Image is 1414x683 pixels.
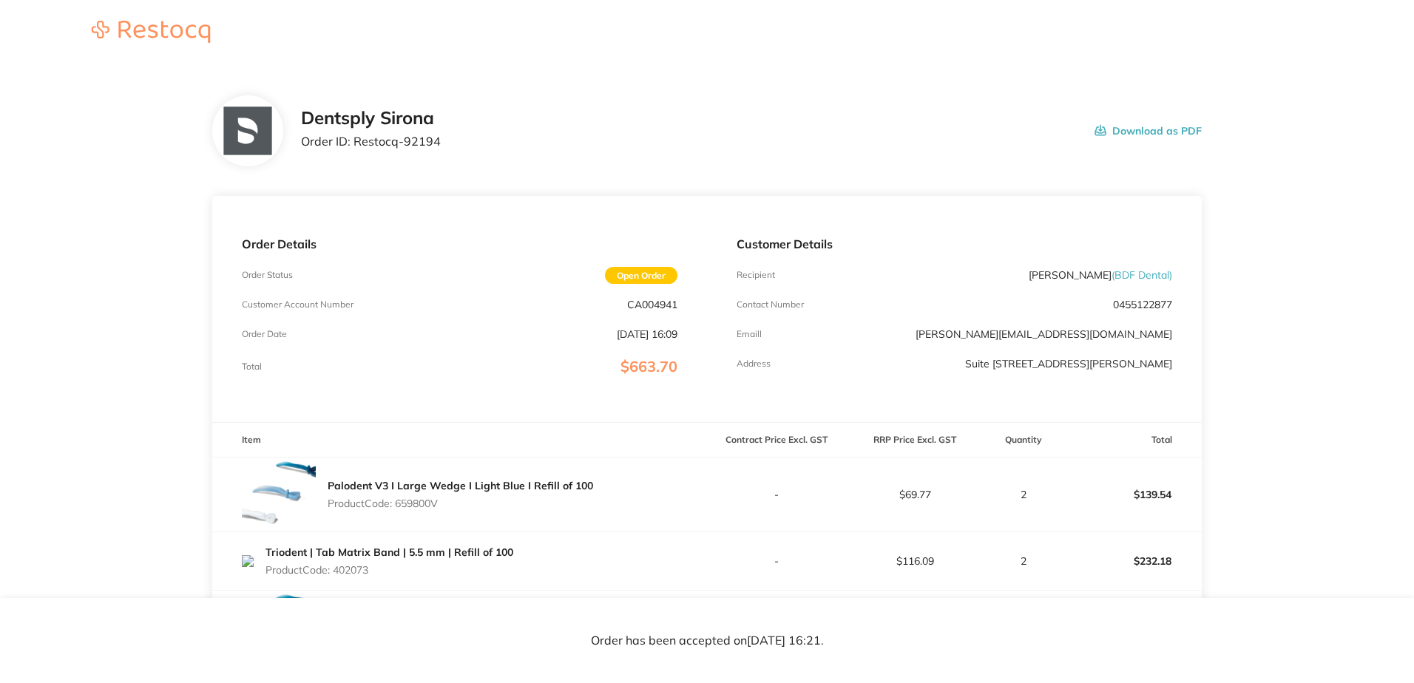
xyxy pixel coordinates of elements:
p: Customer Details [737,237,1172,251]
th: Item [212,423,707,458]
p: - [708,489,845,500]
img: bmplYWRnMg [242,458,316,531]
p: Total [242,361,262,372]
img: NTllNzd2NQ [223,107,271,155]
p: Recipient [737,270,775,280]
p: 2 [985,489,1063,500]
th: Contract Price Excl. GST [707,423,845,458]
p: Address [737,359,771,369]
th: Quantity [984,423,1063,458]
p: 0455122877 [1113,299,1172,310]
p: Contact Number [737,299,804,310]
img: aXdnbnNxZQ [242,591,316,665]
p: Order ID: Restocq- 92194 [301,135,441,148]
th: RRP Price Excl. GST [845,423,984,458]
p: Order Status [242,270,293,280]
p: Suite [STREET_ADDRESS][PERSON_NAME] [965,358,1172,370]
p: - [708,555,845,567]
a: Palodent V3 I Large Wedge I Light Blue I Refill of 100 [328,479,593,492]
span: ( BDF Dental ) [1112,268,1172,282]
p: Emaill [737,329,762,339]
p: Order Date [242,329,287,339]
img: cmJ2ZGh1eA [242,555,254,567]
a: Restocq logo [77,21,225,45]
p: 2 [985,555,1063,567]
span: $663.70 [620,357,677,376]
p: $139.54 [1064,477,1201,512]
button: Download as PDF [1095,108,1202,154]
a: Triodent | Tab Matrix Band | 5.5 mm | Refill of 100 [265,546,513,559]
h2: Dentsply Sirona [301,108,441,129]
p: $116.09 [846,555,983,567]
p: Product Code: 402073 [265,564,513,576]
p: [PERSON_NAME] [1029,269,1172,281]
p: $69.77 [846,489,983,500]
p: Customer Account Number [242,299,353,310]
p: [DATE] 16:09 [617,328,677,340]
th: Total [1063,423,1202,458]
p: Product Code: 659800V [328,497,593,509]
img: Restocq logo [77,21,225,43]
p: CA004941 [627,299,677,310]
p: Order Details [242,237,677,251]
p: $232.18 [1064,543,1201,579]
span: Open Order [605,267,677,284]
p: Order has been accepted on [DATE] 16:21 . [591,634,824,648]
a: [PERSON_NAME][EMAIL_ADDRESS][DOMAIN_NAME] [916,327,1172,341]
